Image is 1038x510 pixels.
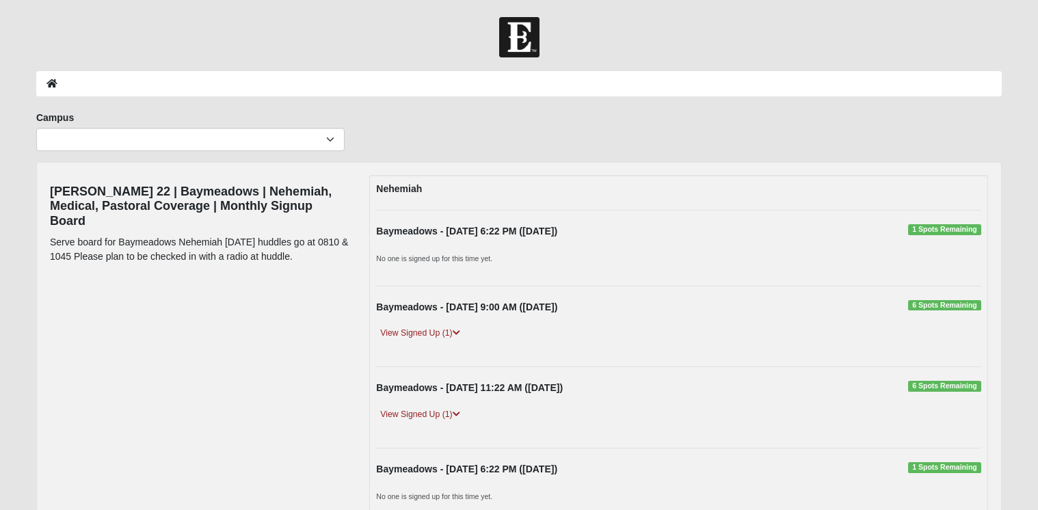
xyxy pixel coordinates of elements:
[908,224,981,235] span: 1 Spots Remaining
[36,111,74,124] label: Campus
[50,235,349,264] p: Serve board for Baymeadows Nehemiah [DATE] huddles go at 0810 & 1045 Please plan to be checked in...
[908,300,981,311] span: 6 Spots Remaining
[376,326,464,340] a: View Signed Up (1)
[376,226,557,237] strong: Baymeadows - [DATE] 6:22 PM ([DATE])
[376,382,563,393] strong: Baymeadows - [DATE] 11:22 AM ([DATE])
[499,17,540,57] img: Church of Eleven22 Logo
[376,407,464,422] a: View Signed Up (1)
[376,183,422,194] strong: Nehemiah
[376,464,557,474] strong: Baymeadows - [DATE] 6:22 PM ([DATE])
[376,254,492,263] small: No one is signed up for this time yet.
[908,381,981,392] span: 6 Spots Remaining
[908,462,981,473] span: 1 Spots Remaining
[376,492,492,500] small: No one is signed up for this time yet.
[50,185,349,229] h4: [PERSON_NAME] 22 | Baymeadows | Nehemiah, Medical, Pastoral Coverage | Monthly Signup Board
[376,301,557,312] strong: Baymeadows - [DATE] 9:00 AM ([DATE])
